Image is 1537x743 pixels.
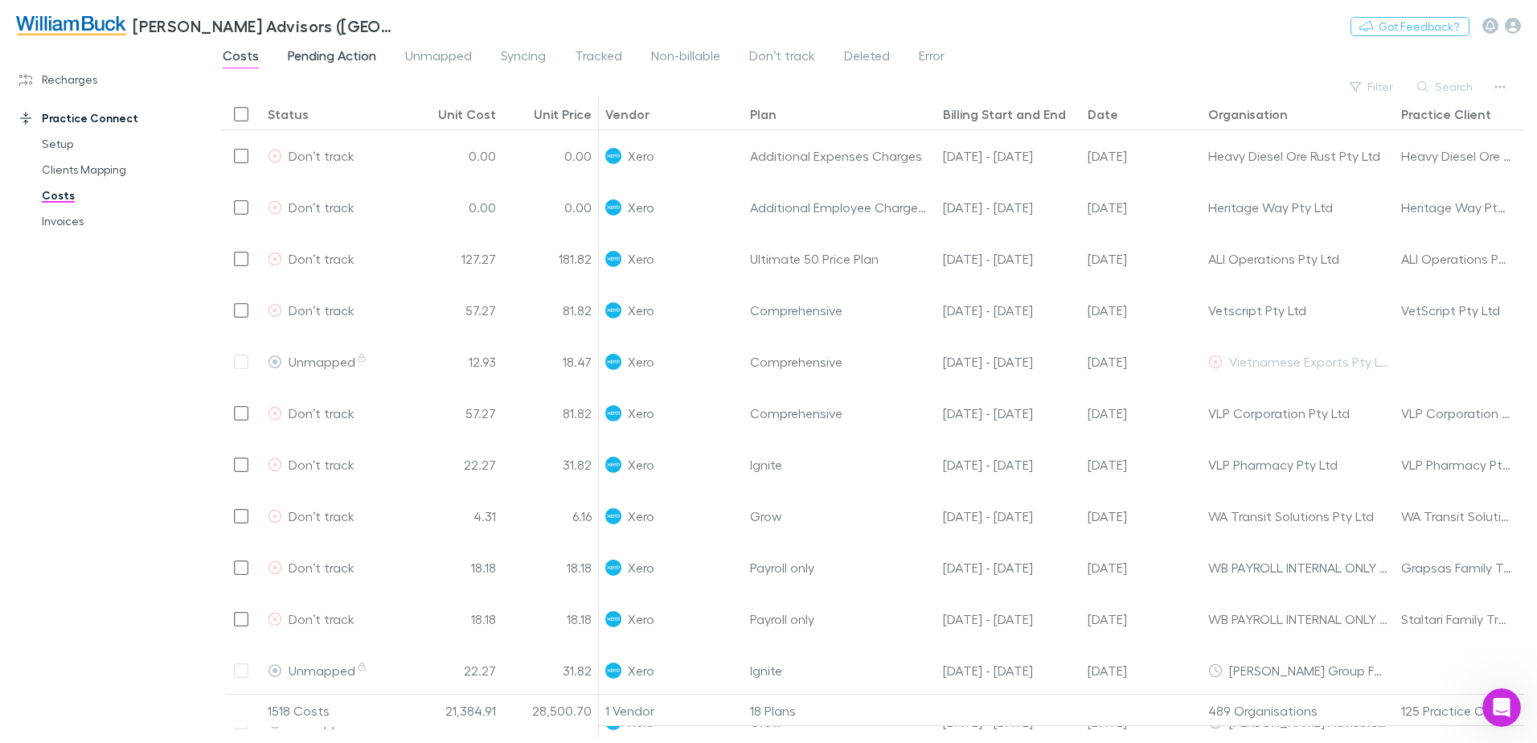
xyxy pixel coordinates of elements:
[937,491,1081,542] div: 23 May - 25 May 25
[1208,439,1388,490] div: VLP Pharmacy Pty Ltd
[1081,542,1202,593] div: 23 Jun 2025
[1208,593,1388,644] div: WB PAYROLL INTERNAL ONLY - Staltari Family Trust
[1081,388,1202,439] div: 23 Jun 2025
[6,6,408,45] a: [PERSON_NAME] Advisors ([GEOGRAPHIC_DATA]) Pty Ltd
[744,542,937,593] div: Payroll only
[288,47,376,68] span: Pending Action
[26,183,217,208] a: Costs
[750,106,777,122] div: Plan
[1081,336,1202,388] div: 23 Jun 2025
[744,130,937,182] div: Additional Expenses Charges
[1482,688,1521,727] iframe: Intercom live chat
[144,162,309,197] div: how to log a support call
[1081,285,1202,336] div: 23 Jun 2025
[13,210,264,308] div: I can assist you with logging a support call. Would you like me to connect you with a human agent...
[502,695,599,727] div: 28,500.70
[502,285,599,336] div: 81.82
[937,645,1081,696] div: 23 May - 22 Jun 25
[406,593,502,645] div: 18.18
[605,354,621,370] img: Xero's Logo
[13,162,309,210] div: Angela says…
[26,157,217,183] a: Clients Mapping
[289,199,355,215] span: Don’t track
[1208,285,1388,335] div: Vetscript Pty Ltd
[406,130,502,182] div: 0.00
[406,439,502,491] div: 22.27
[605,405,621,421] img: Xero's Logo
[289,148,355,163] span: Don’t track
[14,480,308,507] textarea: Message…
[605,611,621,627] img: Xero's Logo
[628,233,654,284] span: Xero
[1401,285,1500,335] div: VetScript Pty Ltd
[1401,593,1511,644] div: Staltari Family Trust
[1409,77,1482,96] button: Search
[3,67,217,92] a: Recharges
[152,101,174,124] span: Great
[114,101,137,124] span: OK
[502,645,599,696] div: 31.82
[628,130,654,181] span: Xero
[76,101,99,124] span: Bad
[406,336,502,388] div: 12.93
[937,130,1081,182] div: 23 May - 22 Jun 25
[125,321,309,356] div: pls connect to human agent
[406,285,502,336] div: 57.27
[289,663,368,678] span: Unmapped
[502,542,599,593] div: 18.18
[1208,106,1288,122] div: Organisation
[502,130,599,182] div: 0.00
[502,336,599,388] div: 18.47
[628,645,654,696] span: Xero
[744,336,937,388] div: Comprehensive
[51,514,64,527] button: Gif picker
[628,182,654,232] span: Xero
[628,439,654,490] span: Xero
[13,368,264,466] div: Certainly, I will connect you with someone from our team. Meanwhile, could you please provide mor...
[76,514,89,527] button: Upload attachment
[30,71,221,90] div: Rate your conversation
[1208,491,1388,541] div: WA Transit Solutions Pty Ltd
[289,405,355,421] span: Don’t track
[1208,388,1388,438] div: VLP Corporation Pty Ltd
[10,6,41,37] button: go back
[39,101,61,124] span: Terrible
[502,388,599,439] div: 81.82
[282,6,311,35] div: Close
[744,182,937,233] div: Additional Employee Charges over 100
[1401,491,1512,541] div: WA Transit Solutions Pty Ltd
[744,491,937,542] div: Grow
[605,663,621,679] img: Xero's Logo
[102,514,115,527] button: Start recording
[406,695,502,727] div: 21,384.91
[744,285,937,336] div: Comprehensive
[1401,439,1512,490] div: VLP Pharmacy Pty Ltd
[406,233,502,285] div: 127.27
[744,388,937,439] div: Comprehensive
[406,388,502,439] div: 57.27
[1342,77,1403,96] button: Filter
[276,507,301,533] button: Send a message…
[25,514,38,527] button: Emoji picker
[289,611,355,626] span: Don’t track
[289,251,355,266] span: Don’t track
[1081,645,1202,696] div: 23 Jun 2025
[1208,542,1388,593] div: WB PAYROLL INTERNAL ONLY - Grapsas Family Trust
[13,321,309,369] div: Angela says…
[406,182,502,233] div: 0.00
[1202,695,1395,727] div: 489 Organisations
[502,593,599,645] div: 18.18
[3,105,217,131] a: Practice Connect
[1081,593,1202,645] div: 23 Jun 2025
[605,508,621,524] img: Xero's Logo
[502,233,599,285] div: 181.82
[628,285,654,335] span: Xero
[405,47,472,68] span: Unmapped
[744,593,937,645] div: Payroll only
[78,15,141,27] h1: Rechargly
[937,542,1081,593] div: 23 May - 22 Jun 25
[1208,233,1388,284] div: ALI Operations Pty Ltd
[252,6,282,37] button: Home
[744,439,937,491] div: Ignite
[605,302,621,318] img: Xero's Logo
